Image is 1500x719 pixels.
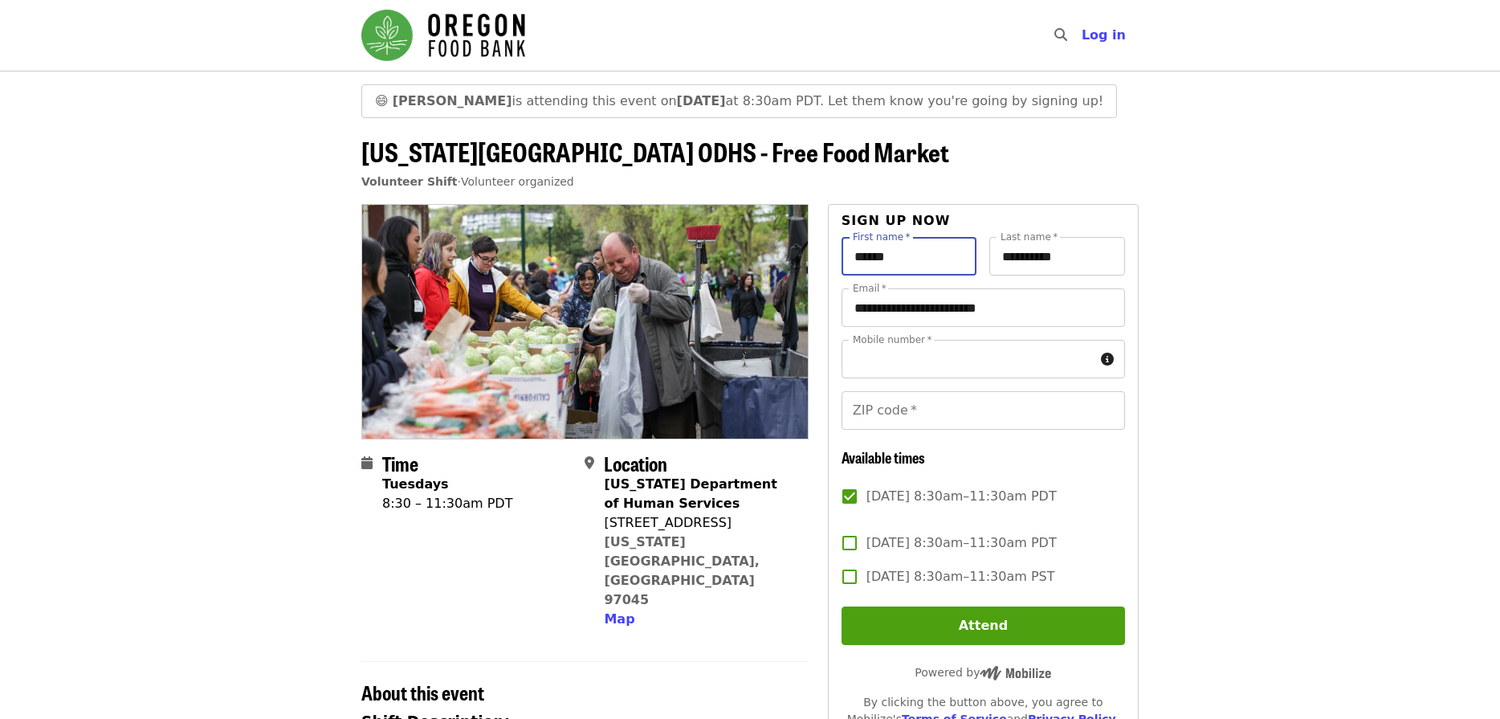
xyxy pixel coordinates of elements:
[1001,232,1058,242] label: Last name
[362,205,808,438] img: Oregon City ODHS - Free Food Market organized by Oregon Food Bank
[361,678,484,706] span: About this event
[842,447,925,468] span: Available times
[361,133,949,170] span: [US_STATE][GEOGRAPHIC_DATA] ODHS - Free Food Market
[677,93,726,108] strong: [DATE]
[842,288,1125,327] input: Email
[866,567,1055,586] span: [DATE] 8:30am–11:30am PST
[853,284,887,293] label: Email
[585,456,594,471] i: map-marker-alt icon
[382,476,449,492] strong: Tuesdays
[1077,16,1090,55] input: Search
[866,487,1057,506] span: [DATE] 8:30am–11:30am PDT
[361,10,525,61] img: Oregon Food Bank - Home
[393,93,512,108] strong: [PERSON_NAME]
[1082,27,1126,43] span: Log in
[842,213,951,228] span: Sign up now
[604,610,634,629] button: Map
[604,611,634,627] span: Map
[866,533,1057,553] span: [DATE] 8:30am–11:30am PDT
[375,93,389,108] span: grinning face emoji
[980,666,1051,680] img: Powered by Mobilize
[1101,352,1114,367] i: circle-info icon
[461,175,574,188] span: Volunteer organized
[604,513,795,533] div: [STREET_ADDRESS]
[989,237,1125,276] input: Last name
[842,237,977,276] input: First name
[853,335,931,345] label: Mobile number
[842,340,1094,378] input: Mobile number
[604,476,776,511] strong: [US_STATE] Department of Human Services
[361,456,373,471] i: calendar icon
[361,175,458,188] a: Volunteer Shift
[853,232,911,242] label: First name
[382,449,418,477] span: Time
[361,175,574,188] span: ·
[842,391,1125,430] input: ZIP code
[604,534,760,607] a: [US_STATE][GEOGRAPHIC_DATA], [GEOGRAPHIC_DATA] 97045
[915,666,1051,679] span: Powered by
[604,449,667,477] span: Location
[393,93,1103,108] span: is attending this event on at 8:30am PDT. Let them know you're going by signing up!
[1054,27,1067,43] i: search icon
[842,607,1125,645] button: Attend
[382,494,512,513] div: 8:30 – 11:30am PDT
[1069,19,1139,51] button: Log in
